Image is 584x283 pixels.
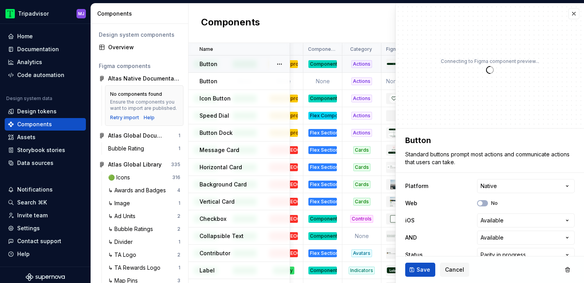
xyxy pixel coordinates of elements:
p: Collapsible Text [199,232,244,240]
div: Flex Section [308,198,337,206]
div: ↳ Ad Units [108,212,139,220]
button: Contact support [5,235,86,247]
img: Discovery Card [390,180,397,189]
label: Web [405,199,417,207]
div: 316 [172,174,180,181]
div: Actions [351,95,372,102]
p: Background Card [199,181,247,188]
a: Atlas Global Library335 [96,158,183,171]
a: Overview [96,41,183,54]
button: Cancel [440,263,469,277]
p: Message Card [199,146,239,154]
div: ↳ Divider [108,238,136,246]
a: Components [5,118,86,131]
a: Storybook stories [5,144,86,156]
p: Button Dock [199,129,233,137]
img: Checkbox [389,214,399,224]
td: None [381,73,459,90]
p: Figma component [386,46,428,52]
div: Cards [353,163,370,171]
div: Tripadvisor [18,10,49,18]
p: Connecting to Figma component preview... [441,58,539,64]
div: Invite team [17,211,48,219]
div: ↳ Bubble Ratings [108,225,156,233]
div: Settings [17,224,40,232]
div: Cards [353,181,370,188]
div: Component [308,267,337,274]
div: Storybook stories [17,146,65,154]
div: Bubble Rating [108,145,147,152]
div: No components found [110,91,162,97]
label: AND [405,234,417,242]
textarea: Standard buttons prompt most actions and communicate actions that users can take. [404,149,573,168]
div: Retry import [110,115,139,121]
a: ↳ Bubble Ratings2 [105,223,183,235]
span: Cancel [445,266,464,274]
div: 2 [177,213,180,219]
a: Bubble Rating1 [105,142,183,155]
div: Flex Section [308,249,337,257]
a: 🟢 Icons316 [105,171,183,184]
div: Analytics [17,58,42,66]
div: Component [308,215,337,223]
a: Design tokens [5,105,86,118]
img: Icon Button [389,94,399,103]
div: ↳ Awards and Badges [108,186,169,194]
a: Assets [5,131,86,143]
button: Notifications [5,183,86,196]
div: 1 [178,133,180,139]
img: Speed Dial [387,114,401,117]
p: Icon Button [199,95,231,102]
div: Code automation [17,71,64,79]
img: Informational [387,165,401,169]
label: Status [405,251,423,259]
div: Altas Native Documentation [108,75,180,82]
div: Actions [351,112,372,120]
div: Component [308,232,337,240]
div: Help [144,115,155,121]
a: ↳ Awards and Badges4 [105,184,183,197]
div: 🟢 Icons [108,174,133,181]
h2: Components [201,16,260,30]
div: 2 [177,226,180,232]
div: Notifications [17,186,53,193]
a: ↳ TA Logo2 [105,249,183,261]
div: Overview [108,43,180,51]
svg: Supernova Logo [26,273,65,281]
div: Components [97,10,185,18]
img: Collapsible Text [387,235,401,238]
div: Flex Component [308,112,337,120]
div: 1 [178,145,180,152]
div: Data sources [17,159,53,167]
p: Button [199,77,217,85]
div: 4 [177,187,180,193]
div: Documentation [17,45,59,53]
div: Flex Section [308,181,337,188]
div: ↳ TA Rewards Logo [108,264,164,272]
img: Button [387,63,401,65]
div: Help [17,250,30,258]
div: Cards [353,198,370,206]
p: Label [199,267,215,274]
a: Code automation [5,69,86,81]
a: Documentation [5,43,86,56]
div: Contact support [17,237,61,245]
label: No [491,200,498,206]
div: MJ [78,11,84,17]
a: Atlas Global Documentation1 [96,129,183,142]
img: Default [387,252,401,254]
div: ↳ TA Logo [108,251,139,259]
p: Speed Dial [199,112,229,120]
a: Altas Native Documentation [96,72,183,85]
div: Controls [350,215,373,223]
div: ↳ Image [108,199,133,207]
button: Search ⌘K [5,196,86,209]
div: Flex Section [308,163,337,171]
div: 1 [178,265,180,271]
a: Analytics [5,56,86,68]
a: ↳ Ad Units2 [105,210,183,222]
div: Component [308,60,337,68]
p: Horizontal Card [199,163,242,171]
img: Message Card [388,145,400,155]
div: 1 [178,239,180,245]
